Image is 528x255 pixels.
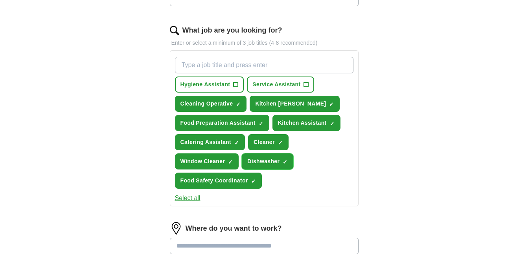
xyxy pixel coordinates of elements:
button: Dishwasher✓ [242,153,293,169]
button: Kitchen [PERSON_NAME]✓ [250,96,340,112]
span: Food Safety Coordinator [180,177,248,185]
button: Service Assistant [247,76,314,93]
span: ✓ [236,101,241,107]
span: ✓ [259,120,263,127]
span: Hygiene Assistant [180,80,230,89]
span: Service Assistant [252,80,300,89]
label: Where do you want to work? [186,223,282,234]
span: ✓ [330,120,335,127]
button: Window Cleaner✓ [175,153,239,169]
button: Hygiene Assistant [175,76,244,93]
span: Kitchen [PERSON_NAME] [255,100,326,108]
span: Food Preparation Assistant [180,119,256,127]
span: ✓ [234,140,239,146]
input: Type a job title and press enter [175,57,353,73]
img: search.png [170,26,179,35]
p: Enter or select a minimum of 3 job titles (4-8 recommended) [170,39,359,47]
button: Food Preparation Assistant✓ [175,115,269,131]
span: ✓ [329,101,334,107]
button: Catering Assistant✓ [175,134,245,150]
span: Dishwasher [247,157,280,166]
img: location.png [170,222,182,235]
span: ✓ [228,159,233,165]
span: Cleaner [254,138,275,146]
span: ✓ [283,159,287,165]
span: Window Cleaner [180,157,225,166]
label: What job are you looking for? [182,25,282,36]
span: ✓ [278,140,283,146]
button: Select all [175,193,201,203]
button: Food Safety Coordinator✓ [175,173,262,189]
span: Kitchen Assistant [278,119,327,127]
button: Cleaner✓ [248,134,289,150]
span: Cleaning Operative [180,100,233,108]
span: ✓ [251,178,256,184]
span: Catering Assistant [180,138,231,146]
button: Cleaning Operative✓ [175,96,247,112]
button: Kitchen Assistant✓ [272,115,340,131]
